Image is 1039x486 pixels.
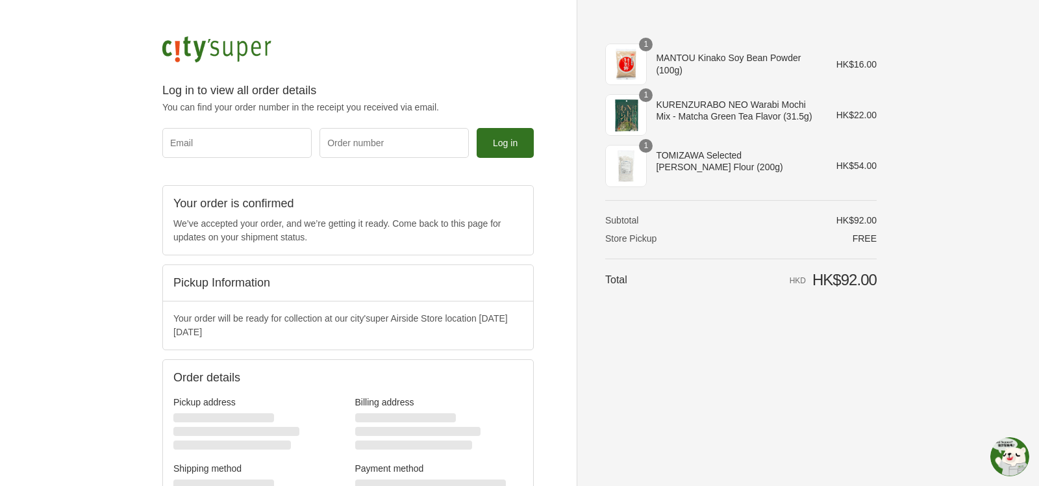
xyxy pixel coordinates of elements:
[355,396,523,408] h3: Billing address
[162,36,271,62] img: city'super E-Shop
[173,396,342,408] h3: Pickup address
[656,99,818,122] span: KURENZURABO NEO Warabi Mochi Mix - Matcha Green Tea Flavor (31.5g)
[812,271,877,288] span: HK$92.00
[477,128,534,158] button: Log in
[639,139,653,153] span: 1
[836,59,877,70] span: HK$16.00
[162,101,534,114] p: You can find your order number in the receipt you received via email.
[639,88,653,102] span: 1
[173,217,523,244] p: We’ve accepted your order, and we’re getting it ready. Come back to this page for updates on your...
[656,52,818,75] span: MANTOU Kinako Soy Bean Powder (100g)
[990,437,1029,476] img: omnichat-custom-icon-img
[355,463,523,474] h3: Payment method
[173,312,523,339] p: Your order will be ready for collection at our city'super Airside Store location [DATE][DATE]
[162,128,312,158] input: Email
[605,214,697,226] th: Subtotal
[173,275,523,290] h2: Pickup Information
[639,38,653,51] span: 1
[656,149,818,173] span: TOMIZAWA Selected [PERSON_NAME] Flour (200g)
[853,233,877,244] span: Free
[836,160,877,171] span: HK$54.00
[605,94,647,136] img: KURENZURABO NEO Warabi Mochi Mix - Matcha Green Tea Flavor (31.5g)
[162,83,534,98] h2: Log in to view all order details
[605,145,647,186] img: TOMIZAWA Selected Bracken Flour (200g) - city'super E-Shop
[319,128,469,158] input: Order number
[790,276,806,285] span: HKD
[836,110,877,120] span: HK$22.00
[836,215,877,225] span: HK$92.00
[173,370,523,385] h2: Order details
[605,274,627,285] span: Total
[605,233,657,244] span: Store Pickup
[173,463,342,474] h3: Shipping method
[173,196,523,211] h2: Your order is confirmed
[605,44,647,85] img: MANTOU Kinako Soy Bean Powder (100g)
